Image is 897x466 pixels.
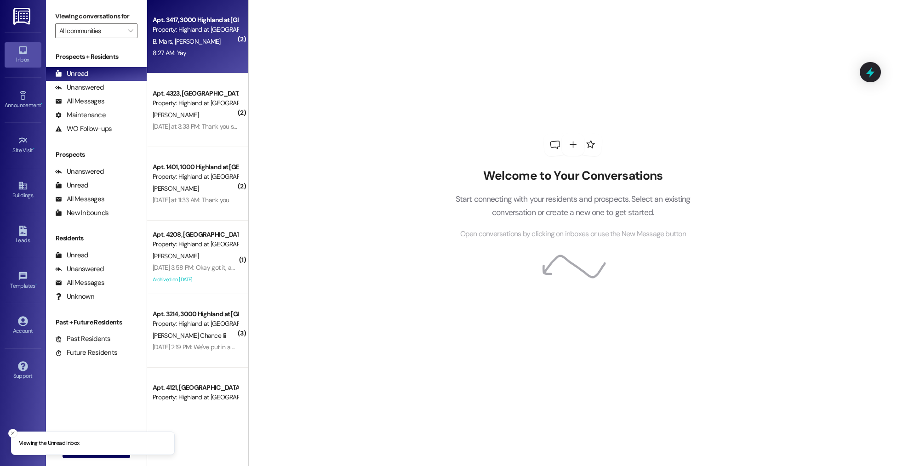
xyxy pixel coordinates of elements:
h2: Welcome to Your Conversations [441,169,704,183]
a: Site Visit • [5,133,41,158]
div: New Inbounds [55,208,109,218]
a: Templates • [5,268,41,293]
div: All Messages [55,97,104,106]
div: Prospects + Residents [46,52,147,62]
div: [DATE] 2:19 PM: We've put in a service request and they'll be out [DATE]. We requested that they ... [153,343,487,351]
div: Apt. 4121, [GEOGRAPHIC_DATA] at [GEOGRAPHIC_DATA] [153,383,238,392]
div: Unanswered [55,167,104,176]
div: Unread [55,181,88,190]
a: Inbox [5,42,41,67]
div: Property: Highland at [GEOGRAPHIC_DATA] [153,98,238,108]
div: WO Follow-ups [55,124,112,134]
div: Property: Highland at [GEOGRAPHIC_DATA] [153,392,238,402]
div: Prospects [46,150,147,159]
i:  [128,27,133,34]
div: [DATE] at 3:33 PM: Thank you so much for all the help over the last 2 1/2 years! Just let me know... [153,122,721,131]
a: Account [5,313,41,338]
span: [PERSON_NAME] [153,111,199,119]
div: Apt. 1401, 1000 Highland at [GEOGRAPHIC_DATA] [153,162,238,172]
div: Future Residents [55,348,117,358]
span: • [33,146,34,152]
button: Close toast [8,429,17,438]
span: [PERSON_NAME] [153,184,199,193]
img: ResiDesk Logo [13,8,32,25]
div: Apt. 4208, [GEOGRAPHIC_DATA] at [GEOGRAPHIC_DATA] [153,230,238,239]
span: [PERSON_NAME] [175,37,221,45]
div: Residents [46,233,147,243]
div: Maintenance [55,110,106,120]
span: • [35,281,37,288]
div: Apt. 3417, 3000 Highland at [GEOGRAPHIC_DATA] [153,15,238,25]
div: Past + Future Residents [46,318,147,327]
div: [DATE] 3:58 PM: Okay got it, and thank you [153,263,266,272]
a: Buildings [5,178,41,203]
span: [PERSON_NAME] [153,252,199,260]
div: Unknown [55,292,94,301]
div: Property: Highland at [GEOGRAPHIC_DATA] [153,319,238,329]
div: Apt. 4323, [GEOGRAPHIC_DATA] at [GEOGRAPHIC_DATA] [153,89,238,98]
div: Unread [55,69,88,79]
div: Property: Highland at [GEOGRAPHIC_DATA] [153,172,238,182]
div: Unanswered [55,264,104,274]
span: Open conversations by clicking on inboxes or use the New Message button [460,228,686,240]
label: Viewing conversations for [55,9,137,23]
a: Leads [5,223,41,248]
span: B. Mars [153,37,175,45]
div: Property: Highland at [GEOGRAPHIC_DATA] [153,239,238,249]
div: Unread [55,250,88,260]
div: Property: Highland at [GEOGRAPHIC_DATA] [153,25,238,34]
span: [PERSON_NAME] Chance Iii [153,331,226,340]
div: Apt. 3214, 3000 Highland at [GEOGRAPHIC_DATA] [153,309,238,319]
a: Support [5,358,41,383]
div: [DATE] at 11:33 AM: Thank you [153,196,229,204]
div: Past Residents [55,334,111,344]
div: All Messages [55,194,104,204]
div: Archived on [DATE] [152,274,239,285]
div: 8:27 AM: Yay [153,49,187,57]
p: Viewing the Unread inbox [19,439,79,448]
p: Start connecting with your residents and prospects. Select an existing conversation or create a n... [441,193,704,219]
input: All communities [59,23,123,38]
div: All Messages [55,278,104,288]
div: Unanswered [55,83,104,92]
span: • [41,101,42,107]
